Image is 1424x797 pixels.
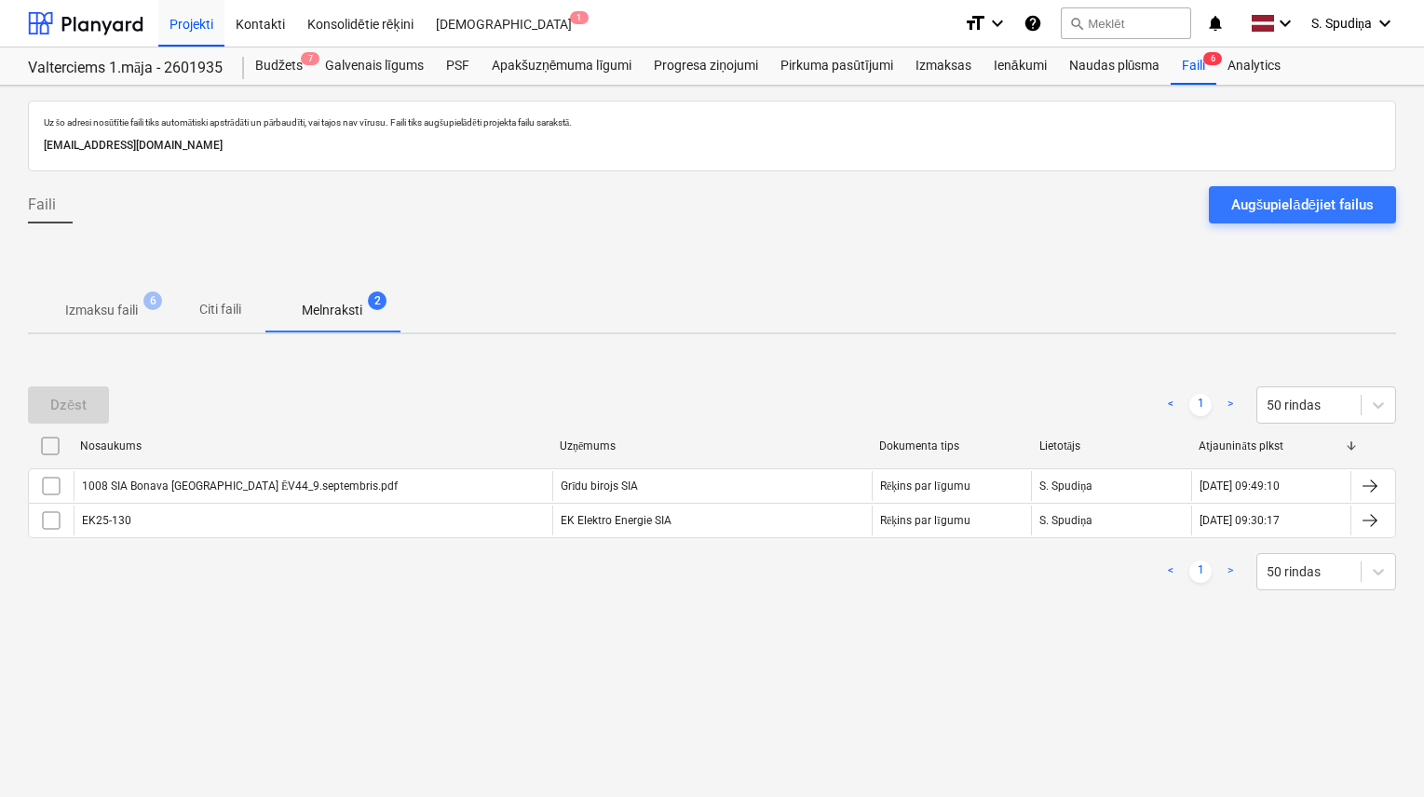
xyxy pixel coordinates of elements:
[302,301,362,320] p: Melnraksti
[28,59,222,78] div: Valterciems 1.māja - 2601935
[143,291,162,310] span: 6
[44,116,1380,128] p: Uz šo adresi nosūtītie faili tiks automātiski apstrādāti un pārbaudīti, vai tajos nav vīrusu. Fai...
[1061,7,1191,39] button: Meklēt
[986,12,1009,34] i: keyboard_arrow_down
[1331,708,1424,797] iframe: Chat Widget
[1219,561,1241,583] a: Next page
[481,47,643,85] a: Apakšuzņēmuma līgumi
[1189,561,1212,583] a: Page 1 is your current page
[552,506,872,535] div: EK Elektro Energie SIA
[368,291,387,310] span: 2
[1206,12,1225,34] i: notifications
[80,439,545,453] div: Nosaukums
[570,11,589,24] span: 1
[1199,439,1344,453] div: Atjaunināts plkst
[560,439,864,453] div: Uzņēmums
[435,47,481,85] a: PSF
[643,47,769,85] a: Progresa ziņojumi
[44,136,1380,155] p: [EMAIL_ADDRESS][DOMAIN_NAME]
[1374,12,1396,34] i: keyboard_arrow_down
[1219,394,1241,416] a: Next page
[244,47,314,85] a: Budžets7
[197,300,242,319] p: Citi faili
[1311,16,1372,32] span: S. Spudiņa
[1200,514,1280,527] div: [DATE] 09:30:17
[1171,47,1216,85] a: Faili6
[880,514,970,528] div: Rēķins par līgumu
[964,12,986,34] i: format_size
[1058,47,1172,85] a: Naudas plūsma
[904,47,983,85] a: Izmaksas
[1189,394,1212,416] a: Page 1 is your current page
[1203,52,1222,65] span: 6
[1200,480,1280,493] div: [DATE] 09:49:10
[769,47,904,85] a: Pirkuma pasūtījumi
[1216,47,1292,85] a: Analytics
[314,47,435,85] a: Galvenais līgums
[1069,16,1084,31] span: search
[1039,439,1185,453] div: Lietotājs
[1160,394,1182,416] a: Previous page
[880,480,970,493] div: Rēķins par līgumu
[983,47,1058,85] a: Ienākumi
[1209,186,1396,223] button: Augšupielādējiet failus
[65,301,138,320] p: Izmaksu faili
[1024,12,1042,34] i: Zināšanu pamats
[552,471,872,501] div: Grīdu birojs SIA
[1031,506,1190,535] div: S. Spudiņa
[1231,193,1374,217] div: Augšupielādējiet failus
[1274,12,1296,34] i: keyboard_arrow_down
[1031,471,1190,501] div: S. Spudiņa
[28,194,56,216] span: Faili
[82,514,131,527] div: EK25-130
[1160,561,1182,583] a: Previous page
[879,439,1024,453] div: Dokumenta tips
[244,47,314,85] div: Budžets
[301,52,319,65] span: 7
[1171,47,1216,85] div: Faili
[82,480,398,493] div: 1008 SIA Bonava [GEOGRAPHIC_DATA] ĒV44_9.septembris.pdf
